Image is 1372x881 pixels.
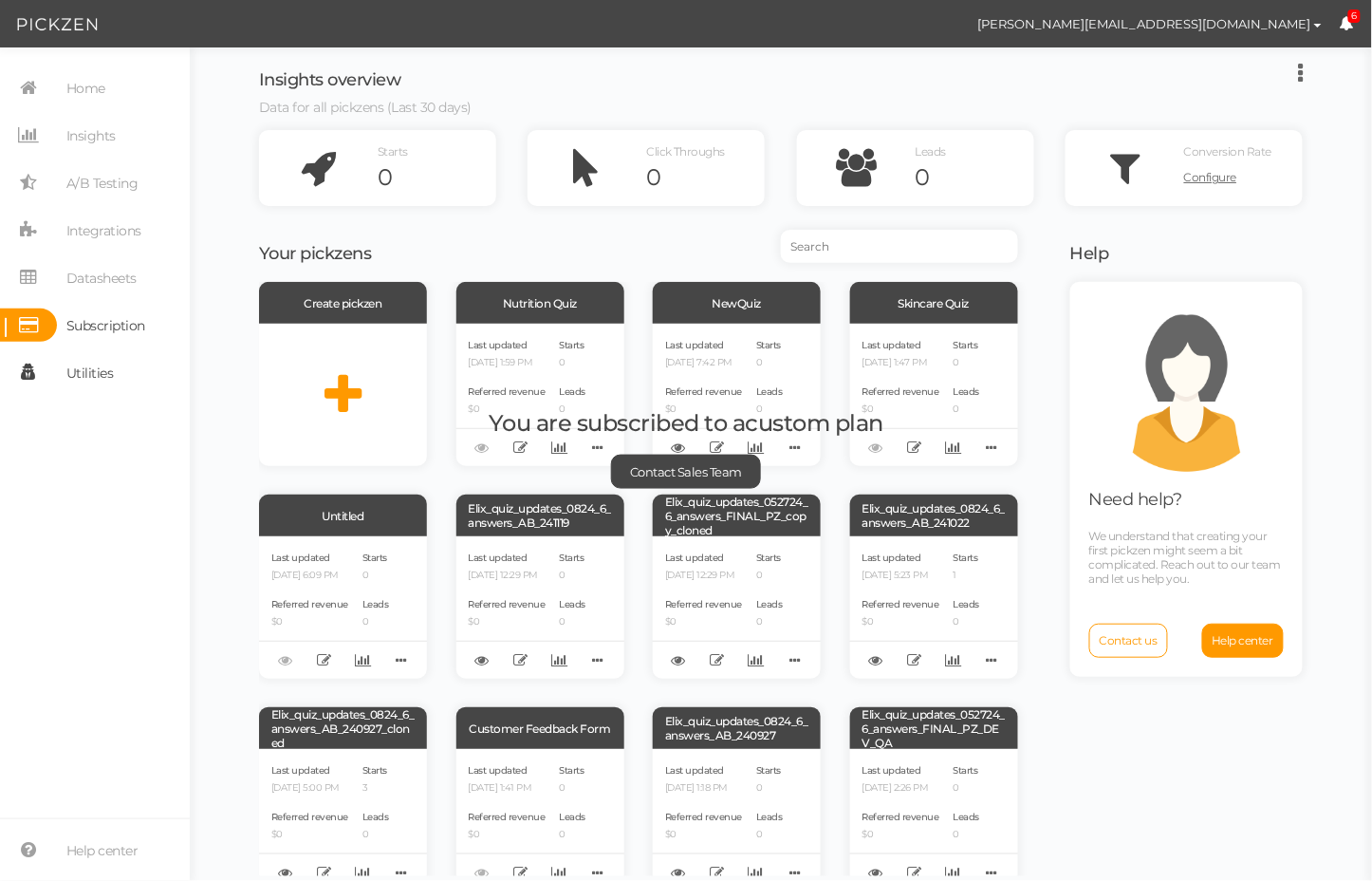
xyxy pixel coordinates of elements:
[862,339,921,351] span: Last updated
[271,598,348,610] span: Referred revenue
[756,339,781,351] span: Starts
[362,782,389,795] p: 3
[756,782,783,795] p: 0
[560,339,584,351] span: Starts
[259,99,472,116] span: Data for all pickzens (Last 30 days)
[1184,170,1237,184] span: Configure
[916,163,1034,192] div: 0
[271,829,348,841] p: $0
[960,8,1340,40] button: [PERSON_NAME][EMAIL_ADDRESS][DOMAIN_NAME]
[862,385,939,398] span: Referred revenue
[954,552,978,564] span: Starts
[954,570,980,582] p: 1
[862,598,939,610] span: Referred revenue
[469,782,546,795] p: [DATE] 1:41 PM
[665,570,742,582] p: [DATE] 12:29 PM
[756,570,783,582] p: 0
[560,570,586,582] p: 0
[362,811,389,823] span: Leads
[954,403,980,416] p: 0
[665,829,742,841] p: $0
[850,324,1018,466] div: Last updated [DATE] 1:47 PM Referred revenue $0 Starts 0 Leads 0
[560,598,586,610] span: Leads
[756,811,783,823] span: Leads
[469,570,546,582] p: [DATE] 12:29 PM
[560,357,586,369] p: 0
[756,616,783,628] p: 0
[489,409,746,437] span: You are subscribed to a
[271,570,348,582] p: [DATE] 6:09 PM
[630,464,742,479] span: Contact Sales Team
[665,598,742,610] span: Referred revenue
[862,403,939,416] p: $0
[756,357,783,369] p: 0
[646,163,765,192] div: 0
[862,616,939,628] p: $0
[469,829,546,841] p: $0
[362,764,387,777] span: Starts
[665,616,742,628] p: $0
[66,310,145,341] span: Subscription
[456,707,624,749] div: Customer Feedback Form
[646,144,725,159] span: Click Throughs
[954,616,980,628] p: 0
[954,829,980,841] p: 0
[653,707,821,749] div: Elix_quiz_updates_0824_6_answers_AB_240927
[456,536,624,679] div: Last updated [DATE] 12:29 PM Referred revenue $0 Starts 0 Leads 0
[850,495,1018,536] div: Elix_quiz_updates_0824_6_answers_AB_241022
[954,811,980,823] span: Leads
[862,782,939,795] p: [DATE] 2:26 PM
[362,616,389,628] p: 0
[560,764,584,777] span: Starts
[1202,624,1285,658] a: Help center
[1100,633,1158,647] span: Contact us
[781,230,1018,263] input: Search
[665,385,742,398] span: Referred revenue
[954,339,978,351] span: Starts
[862,764,921,777] span: Last updated
[66,835,139,866] span: Help center
[560,829,586,841] p: 0
[271,764,330,777] span: Last updated
[862,552,921,564] span: Last updated
[469,339,528,351] span: Last updated
[259,707,427,749] div: Elix_quiz_updates_0824_6_answers_AB_240927_cloned
[378,163,496,192] div: 0
[66,358,114,388] span: Utilities
[756,598,783,610] span: Leads
[456,282,624,324] div: Nutrition Quiz
[469,357,546,369] p: [DATE] 1:59 PM
[305,296,382,310] span: Create pickzen
[469,811,546,823] span: Referred revenue
[653,495,821,536] div: Elix_quiz_updates_052724_6_answers_FINAL_PZ_copy_cloned
[665,357,742,369] p: [DATE] 7:42 PM
[560,552,584,564] span: Starts
[1070,243,1109,264] span: Help
[469,385,546,398] span: Referred revenue
[653,282,821,324] div: NewQuiz
[850,707,1018,749] div: Elix_quiz_updates_052724_6_answers_FINAL_PZ_DEV_QA
[756,552,781,564] span: Starts
[271,616,348,628] p: $0
[271,552,330,564] span: Last updated
[954,357,980,369] p: 0
[1102,301,1272,472] img: support.png
[362,570,389,582] p: 0
[1184,163,1303,192] a: Configure
[653,536,821,679] div: Last updated [DATE] 12:29 PM Referred revenue $0 Starts 0 Leads 0
[862,811,939,823] span: Referred revenue
[954,385,980,398] span: Leads
[927,8,960,41] img: 645035170bfe6d69f682a5d94dc53a6d
[259,495,427,536] div: Untitled
[665,552,724,564] span: Last updated
[653,324,821,466] div: Last updated [DATE] 7:42 PM Referred revenue $0 Starts 0 Leads 0
[850,282,1018,324] div: Skincare Quiz
[66,121,116,151] span: Insights
[862,829,939,841] p: $0
[456,324,624,466] div: Last updated [DATE] 1:59 PM Referred revenue $0 Starts 0 Leads 0
[862,570,939,582] p: [DATE] 5:23 PM
[469,552,528,564] span: Last updated
[665,764,724,777] span: Last updated
[560,616,586,628] p: 0
[756,764,781,777] span: Starts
